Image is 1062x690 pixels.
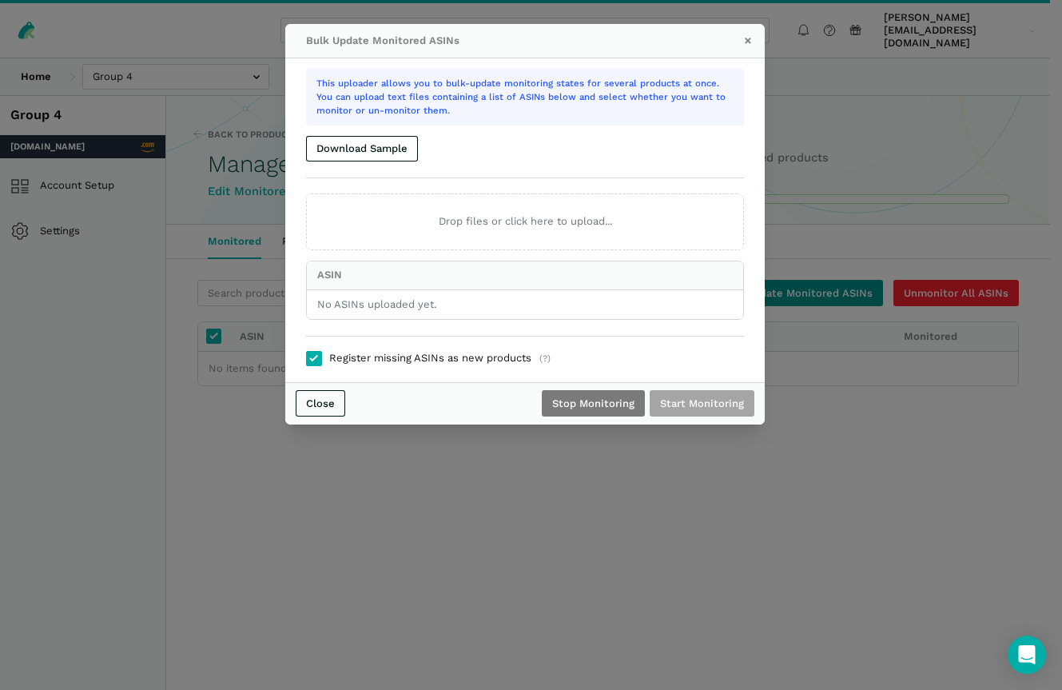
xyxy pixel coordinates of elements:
[317,298,733,311] div: No ASINs uploaded yet.
[306,136,418,162] button: Download Sample
[296,390,345,417] a: Close
[539,352,551,365] span: (?)
[1008,636,1046,674] div: Open Intercom Messenger
[316,77,734,118] p: This uploader allows you to bulk-update monitoring states for several products at once. You can u...
[306,352,744,366] label: Register missing ASINs as new products
[307,261,743,290] th: ASIN
[738,30,758,51] button: ×
[285,24,765,58] div: Bulk Update Monitored ASINs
